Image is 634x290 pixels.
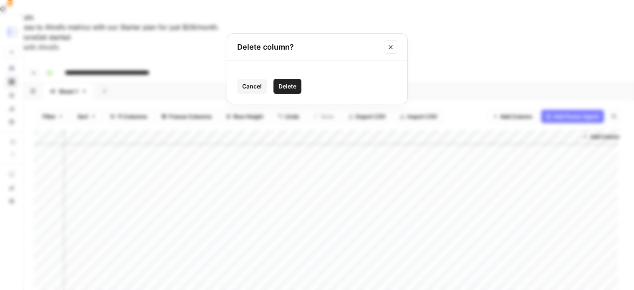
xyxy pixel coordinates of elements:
[384,40,397,54] button: Close modal
[273,79,301,94] button: Delete
[278,82,296,91] span: Delete
[242,82,262,91] span: Cancel
[237,79,267,94] button: Cancel
[237,41,379,53] h2: Delete column?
